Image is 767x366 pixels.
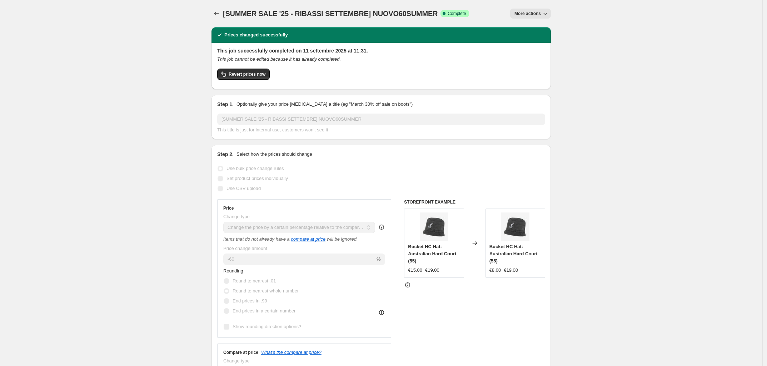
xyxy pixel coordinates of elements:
span: Price change amount [223,246,267,251]
div: €8.00 [489,267,501,274]
span: Round to nearest .01 [233,278,276,284]
strike: €19.00 [425,267,439,274]
span: End prices in .99 [233,298,267,304]
i: This job cannot be edited because it has already completed. [217,56,341,62]
button: compare at price [291,236,325,242]
img: HCXCA0009-003-1_80x.jpg [420,212,448,241]
h2: This job successfully completed on 11 settembre 2025 at 11:31. [217,47,545,54]
span: End prices in a certain number [233,308,295,314]
button: Revert prices now [217,69,270,80]
span: Show rounding direction options? [233,324,301,329]
i: will be ignored. [327,236,358,242]
button: Price change jobs [211,9,221,19]
p: Optionally give your price [MEDICAL_DATA] a title (eg "March 30% off sale on boots") [236,101,413,108]
i: Items that do not already have a [223,236,290,242]
span: Use CSV upload [226,186,261,191]
span: Complete [448,11,466,16]
span: Bucket HC Hat: Australian Hard Court (55) [489,244,538,264]
span: Use bulk price change rules [226,166,284,171]
input: 30% off holiday sale [217,114,545,125]
h3: Compare at price [223,350,258,355]
h2: Step 2. [217,151,234,158]
strike: €19.00 [504,267,518,274]
button: What's the compare at price? [261,350,322,355]
span: Bucket HC Hat: Australian Hard Court (55) [408,244,456,264]
span: % [377,256,381,262]
p: Select how the prices should change [236,151,312,158]
img: HCXCA0009-003-1_80x.jpg [501,212,529,241]
span: Change type [223,358,250,364]
h2: Step 1. [217,101,234,108]
span: This title is just for internal use, customers won't see it [217,127,328,132]
span: Set product prices individually [226,176,288,181]
span: More actions [514,11,541,16]
h6: STOREFRONT EXAMPLE [404,199,545,205]
h2: Prices changed successfully [224,31,288,39]
span: [SUMMER SALE '25 - RIBASSI SETTEMBRE] NUOVO60SUMMER [223,10,438,17]
input: -20 [223,254,375,265]
h3: Price [223,205,234,211]
div: €15.00 [408,267,422,274]
span: Round to nearest whole number [233,288,299,294]
button: More actions [510,9,551,19]
span: Change type [223,214,250,219]
span: Revert prices now [229,71,265,77]
div: help [378,224,385,231]
span: Rounding [223,268,243,274]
